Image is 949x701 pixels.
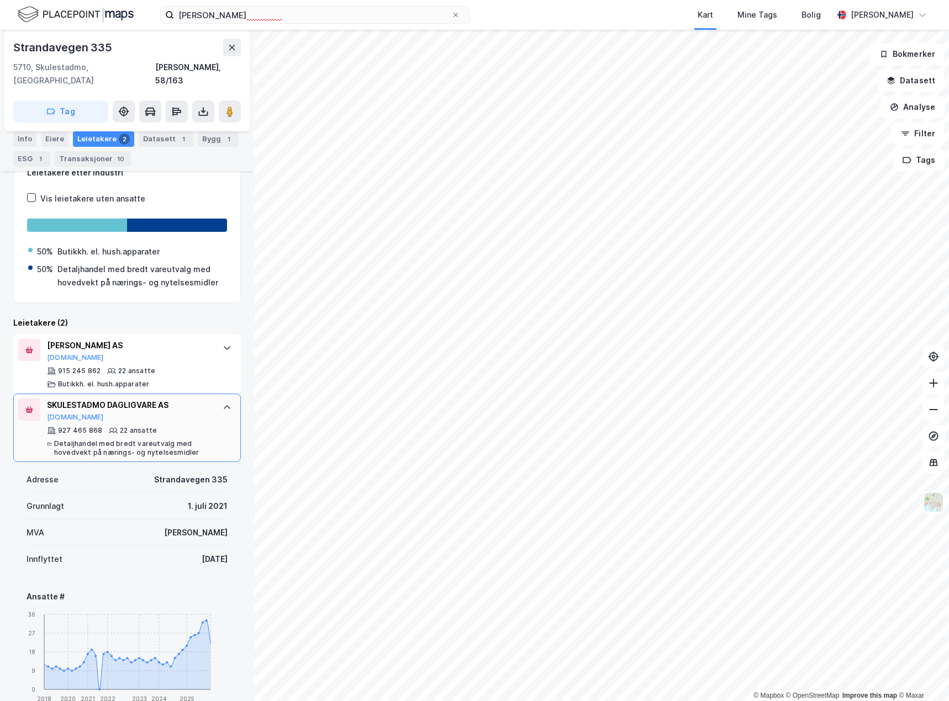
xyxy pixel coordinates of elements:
[851,8,914,22] div: [PERSON_NAME]
[119,134,130,145] div: 2
[202,553,228,566] div: [DATE]
[18,5,134,24] img: logo.f888ab2527a4732fd821a326f86c7f29.svg
[877,70,945,92] button: Datasett
[174,7,451,23] input: Søk på adresse, matrikkel, gårdeiere, leietakere eller personer
[139,131,193,147] div: Datasett
[47,339,212,352] div: [PERSON_NAME] AS
[27,553,62,566] div: Innflyttet
[55,151,131,167] div: Transaksjoner
[37,245,53,258] div: 50%
[58,367,101,375] div: 915 245 862
[41,131,68,147] div: Eiere
[894,648,949,701] iframe: Chat Widget
[802,8,821,22] div: Bolig
[894,648,949,701] div: Kontrollprogram for chat
[178,134,189,145] div: 1
[892,123,945,145] button: Filter
[188,500,228,513] div: 1. juli 2021
[753,692,784,699] a: Mapbox
[13,316,241,330] div: Leietakere (2)
[198,131,239,147] div: Bygg
[13,151,50,167] div: ESG
[31,686,35,692] tspan: 0
[164,526,228,539] div: [PERSON_NAME]
[118,367,155,375] div: 22 ansatte
[54,439,212,457] div: Detaljhandel med bredt vareutvalg med hovedvekt på nærings- og nytelsesmidler
[27,166,227,179] div: Leietakere etter industri
[27,526,44,539] div: MVA
[57,245,160,258] div: Butikkh. el. hush.apparater
[223,134,234,145] div: 1
[27,473,59,486] div: Adresse
[29,648,35,655] tspan: 18
[47,413,104,422] button: [DOMAIN_NAME]
[120,426,157,435] div: 22 ansatte
[58,380,149,389] div: Butikkh. el. hush.apparater
[13,131,36,147] div: Info
[154,473,228,486] div: Strandavegen 335
[870,43,945,65] button: Bokmerker
[58,426,102,435] div: 927 465 868
[28,629,35,636] tspan: 27
[698,8,713,22] div: Kart
[155,61,241,87] div: [PERSON_NAME], 58/163
[13,39,114,56] div: Strandavegen 335
[893,149,945,171] button: Tags
[27,590,228,603] div: Ansatte #
[35,153,46,164] div: 1
[737,8,777,22] div: Mine Tags
[13,61,155,87] div: 5710, Skulestadmo, [GEOGRAPHIC_DATA]
[28,610,35,617] tspan: 36
[13,100,108,123] button: Tag
[115,153,126,164] div: 10
[786,692,840,699] a: OpenStreetMap
[37,263,53,276] div: 50%
[881,96,945,118] button: Analyse
[73,131,134,147] div: Leietakere
[31,667,35,673] tspan: 9
[47,399,212,412] div: SKULESTADMO DAGLIGVARE AS
[40,192,145,205] div: Vis leietakere uten ansatte
[923,492,944,513] img: Z
[57,263,226,289] div: Detaljhandel med bredt vareutvalg med hovedvekt på nærings- og nytelsesmidler
[47,353,104,362] button: [DOMAIN_NAME]
[27,500,64,513] div: Grunnlagt
[842,692,897,699] a: Improve this map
